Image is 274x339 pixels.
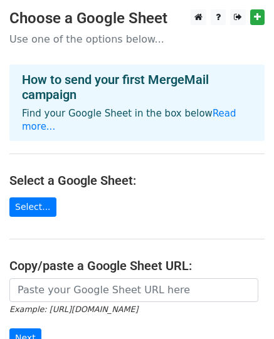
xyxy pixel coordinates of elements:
[9,197,56,217] a: Select...
[211,279,274,339] iframe: Chat Widget
[22,72,252,102] h4: How to send your first MergeMail campaign
[9,258,265,273] h4: Copy/paste a Google Sheet URL:
[9,173,265,188] h4: Select a Google Sheet:
[22,108,236,132] a: Read more...
[9,278,258,302] input: Paste your Google Sheet URL here
[9,33,265,46] p: Use one of the options below...
[9,9,265,28] h3: Choose a Google Sheet
[9,305,138,314] small: Example: [URL][DOMAIN_NAME]
[22,107,252,133] p: Find your Google Sheet in the box below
